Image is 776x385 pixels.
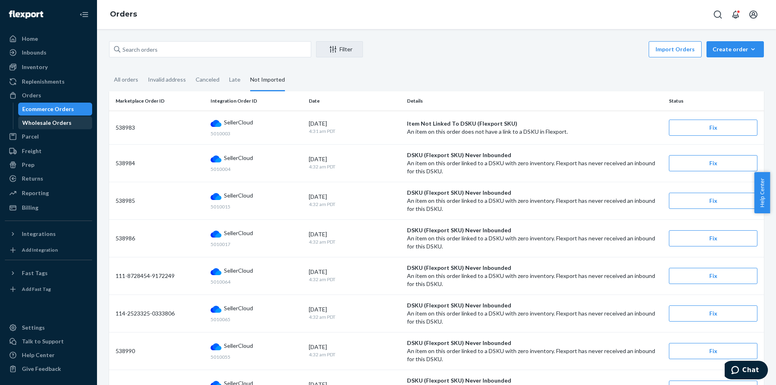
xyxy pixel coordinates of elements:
[116,272,204,280] div: 111-8728454-9172249
[5,244,92,257] a: Add Integration
[669,230,757,246] button: Fix
[116,124,204,132] div: 538983
[407,159,662,175] p: An item on this order linked to a DSKU with zero inventory. Flexport has never received an inboun...
[22,147,42,155] div: Freight
[309,351,401,359] div: 4:32 am PDT
[5,172,92,185] a: Returns
[407,377,662,385] p: DSKU (Flexport SKU) Never Inbounded
[407,301,662,309] p: DSKU (Flexport SKU) Never Inbounded
[22,246,58,253] div: Add Integration
[5,362,92,375] button: Give Feedback
[5,335,92,348] button: Talk to Support
[22,91,41,99] div: Orders
[22,230,56,238] div: Integrations
[309,276,401,284] div: 4:32 am PDT
[725,361,768,381] iframe: Opens a widget where you can chat to one of our agents
[116,197,204,205] div: 538985
[22,35,38,43] div: Home
[109,41,311,57] input: Search orders
[309,120,401,128] div: [DATE]
[306,91,404,111] th: Date
[407,347,662,363] p: An item on this order linked to a DSKU with zero inventory. Flexport has never received an inboun...
[309,230,401,238] div: [DATE]
[5,267,92,280] button: Fast Tags
[316,45,363,53] div: Filter
[309,343,401,351] div: [DATE]
[407,264,662,272] p: DSKU (Flexport SKU) Never Inbounded
[754,172,770,213] button: Help Center
[229,69,240,90] div: Late
[309,313,401,321] div: 4:32 am PDT
[407,234,662,250] p: An item on this order linked to a DSKU with zero inventory. Flexport has never received an inboun...
[211,166,302,173] div: 5010004
[5,75,92,88] a: Replenishments
[22,175,43,183] div: Returns
[22,324,45,332] div: Settings
[22,133,39,141] div: Parcel
[5,145,92,158] a: Freight
[22,286,51,292] div: Add Fast Tag
[224,154,253,162] span: SellerCloud
[224,118,253,126] span: SellerCloud
[669,305,757,322] button: Fix
[745,6,761,23] button: Open account menu
[103,3,143,26] ol: breadcrumbs
[5,187,92,200] a: Reporting
[309,193,401,201] div: [DATE]
[309,201,401,208] div: 4:32 am PDT
[116,159,204,167] div: 538984
[669,120,757,136] button: Fix
[669,155,757,171] button: Fix
[309,305,401,313] div: [DATE]
[649,41,702,57] button: Import Orders
[18,103,93,116] a: Ecommerce Orders
[224,304,253,312] span: SellerCloud
[224,342,253,350] span: SellerCloud
[22,365,61,373] div: Give Feedback
[669,193,757,209] button: Fix
[316,41,363,57] button: Filter
[706,41,764,57] button: Create order
[22,119,72,127] div: Wholesale Orders
[5,46,92,59] a: Inbounds
[22,204,38,212] div: Billing
[250,69,285,91] div: Not Imported
[116,234,204,242] div: 538986
[148,69,186,90] div: Invalid address
[109,91,207,111] th: Marketplace Order ID
[224,191,253,200] span: SellerCloud
[5,89,92,102] a: Orders
[309,128,401,135] div: 4:31 am PDT
[114,69,138,90] div: All orders
[713,45,758,53] div: Create order
[309,268,401,276] div: [DATE]
[309,155,401,163] div: [DATE]
[407,309,662,326] p: An item on this order linked to a DSKU with zero inventory. Flexport has never received an inboun...
[116,309,204,318] div: 114-2523325-0333806
[309,238,401,246] div: 4:32 am PDT
[5,61,92,74] a: Inventory
[211,316,302,323] div: 5010065
[5,349,92,362] a: Help Center
[211,203,302,210] div: 5010015
[407,120,662,128] p: Item Not Linked To DSKU (Flexport SKU)
[5,201,92,214] a: Billing
[5,227,92,240] button: Integrations
[9,11,43,19] img: Flexport logo
[22,351,55,359] div: Help Center
[407,197,662,213] p: An item on this order linked to a DSKU with zero inventory. Flexport has never received an inboun...
[5,130,92,143] a: Parcel
[309,163,401,171] div: 4:32 am PDT
[18,116,93,129] a: Wholesale Orders
[224,229,253,237] span: SellerCloud
[5,32,92,45] a: Home
[224,267,253,275] span: SellerCloud
[196,69,219,90] div: Canceled
[407,128,662,136] p: An item on this order does not have a link to a DSKU in Flexport.
[407,151,662,159] p: DSKU (Flexport SKU) Never Inbounded
[404,91,666,111] th: Details
[710,6,726,23] button: Open Search Box
[407,189,662,197] p: DSKU (Flexport SKU) Never Inbounded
